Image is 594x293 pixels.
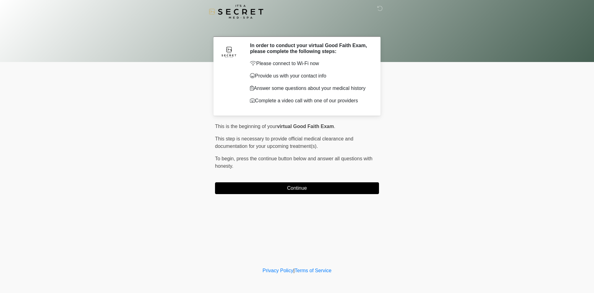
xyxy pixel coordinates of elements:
a: Privacy Policy [263,268,294,273]
span: To begin, [215,156,236,161]
span: press the continue button below and answer all questions with honesty. [215,156,372,169]
p: Complete a video call with one of our providers [250,97,370,104]
span: . [334,124,335,129]
a: Terms of Service [295,268,331,273]
img: Agent Avatar [220,42,238,61]
span: This is the beginning of your [215,124,277,129]
h2: In order to conduct your virtual Good Faith Exam, please complete the following steps: [250,42,370,54]
h1: ‎ ‎ [210,22,384,34]
span: This step is necessary to provide official medical clearance and documentation for your upcoming ... [215,136,353,149]
p: Please connect to Wi-Fi now [250,60,370,67]
p: Provide us with your contact info [250,72,370,80]
p: Answer some questions about your medical history [250,85,370,92]
img: It's A Secret Med Spa Logo [209,5,263,19]
button: Continue [215,182,379,194]
strong: virtual Good Faith Exam [277,124,334,129]
a: | [293,268,295,273]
